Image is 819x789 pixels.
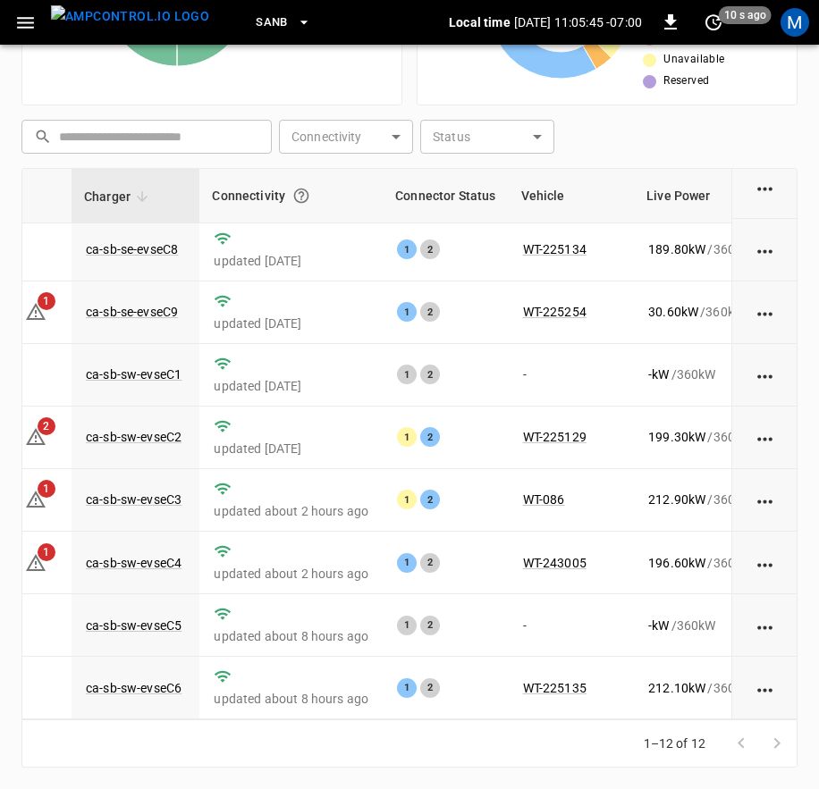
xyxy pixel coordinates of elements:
[648,617,752,634] div: / 360 kW
[648,240,752,258] div: / 360 kW
[420,302,440,322] div: 2
[397,490,417,509] div: 1
[249,5,318,40] button: SanB
[214,440,368,457] p: updated [DATE]
[509,594,635,657] td: -
[214,252,368,270] p: updated [DATE]
[420,490,440,509] div: 2
[663,72,709,90] span: Reserved
[781,8,809,37] div: profile-icon
[754,178,776,196] div: action cell options
[86,492,182,507] a: ca-sb-sw-evseC3
[285,180,317,212] button: Connection between the charger and our software.
[397,678,417,698] div: 1
[25,429,46,443] a: 2
[648,679,752,697] div: / 360 kW
[86,430,182,444] a: ca-sb-sw-evseC2
[509,344,635,407] td: -
[86,618,182,633] a: ca-sb-sw-evseC5
[397,616,417,635] div: 1
[86,242,178,256] a: ca-sb-se-evseC8
[648,491,752,508] div: / 360 kW
[420,427,440,447] div: 2
[86,556,182,570] a: ca-sb-sw-evseC4
[514,13,642,31] p: [DATE] 11:05:45 -07:00
[523,305,587,319] a: WT-225254
[644,734,706,752] p: 1–12 of 12
[754,679,776,697] div: action cell options
[38,480,55,498] span: 1
[420,678,440,698] div: 2
[754,491,776,508] div: action cell options
[719,6,772,24] span: 10 s ago
[420,553,440,573] div: 2
[663,51,724,69] span: Unavailable
[648,679,705,697] p: 212.10 kW
[214,690,368,708] p: updated about 8 hours ago
[523,681,587,695] a: WT-225135
[214,502,368,520] p: updated about 2 hours ago
[648,365,669,383] p: - kW
[25,491,46,506] a: 1
[420,616,440,635] div: 2
[84,186,154,207] span: Charger
[214,315,368,332] p: updated [DATE]
[397,553,417,573] div: 1
[648,428,705,446] p: 199.30 kW
[38,417,55,435] span: 2
[754,240,776,258] div: action cell options
[648,428,752,446] div: / 360 kW
[754,303,776,321] div: action cell options
[523,556,587,570] a: WT-243005
[420,239,440,259] div: 2
[523,492,565,507] a: WT-086
[214,377,368,395] p: updated [DATE]
[648,554,752,572] div: / 360 kW
[523,242,587,256] a: WT-225134
[648,303,698,321] p: 30.60 kW
[449,13,511,31] p: Local time
[648,554,705,572] p: 196.60 kW
[523,430,587,444] a: WT-225129
[38,543,55,561] span: 1
[754,617,776,634] div: action cell options
[51,5,209,28] img: ampcontrol.io logo
[38,292,55,310] span: 1
[214,627,368,645] p: updated about 8 hours ago
[397,427,417,447] div: 1
[509,169,635,223] th: Vehicle
[648,240,705,258] p: 189.80 kW
[256,13,288,33] span: SanB
[648,365,752,383] div: / 360 kW
[25,554,46,568] a: 1
[86,681,182,695] a: ca-sb-sw-evseC6
[214,565,368,583] p: updated about 2 hours ago
[648,617,669,634] p: - kW
[634,169,766,223] th: Live Power
[754,554,776,572] div: action cell options
[754,365,776,383] div: action cell options
[648,303,752,321] div: / 360 kW
[397,365,417,384] div: 1
[25,304,46,318] a: 1
[420,365,440,384] div: 2
[383,169,508,223] th: Connector Status
[648,491,705,508] p: 212.90 kW
[212,180,370,212] div: Connectivity
[699,8,728,37] button: set refresh interval
[397,302,417,322] div: 1
[397,239,417,259] div: 1
[754,428,776,446] div: action cell options
[86,305,178,319] a: ca-sb-se-evseC9
[86,367,182,382] a: ca-sb-sw-evseC1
